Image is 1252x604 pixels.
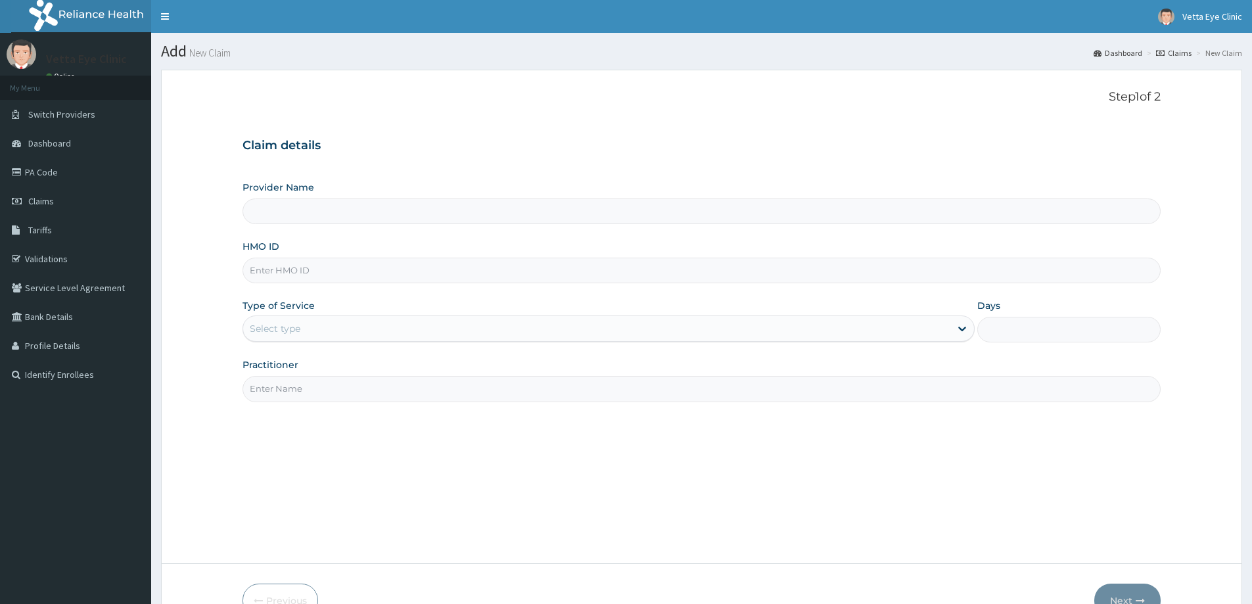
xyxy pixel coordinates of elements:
p: Step 1 of 2 [243,90,1161,105]
img: User Image [1158,9,1174,25]
label: Days [977,299,1000,312]
h1: Add [161,43,1242,60]
small: New Claim [187,48,231,58]
a: Dashboard [1094,47,1142,58]
label: Type of Service [243,299,315,312]
li: New Claim [1193,47,1242,58]
span: Vetta Eye Clinic [1182,11,1242,22]
h3: Claim details [243,139,1161,153]
span: Switch Providers [28,108,95,120]
a: Online [46,72,78,81]
label: Provider Name [243,181,314,194]
span: Dashboard [28,137,71,149]
a: Claims [1156,47,1192,58]
div: Select type [250,322,300,335]
img: User Image [7,39,36,69]
span: Tariffs [28,224,52,236]
span: Claims [28,195,54,207]
p: Vetta Eye Clinic [46,53,127,65]
label: Practitioner [243,358,298,371]
input: Enter HMO ID [243,258,1161,283]
label: HMO ID [243,240,279,253]
input: Enter Name [243,376,1161,402]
